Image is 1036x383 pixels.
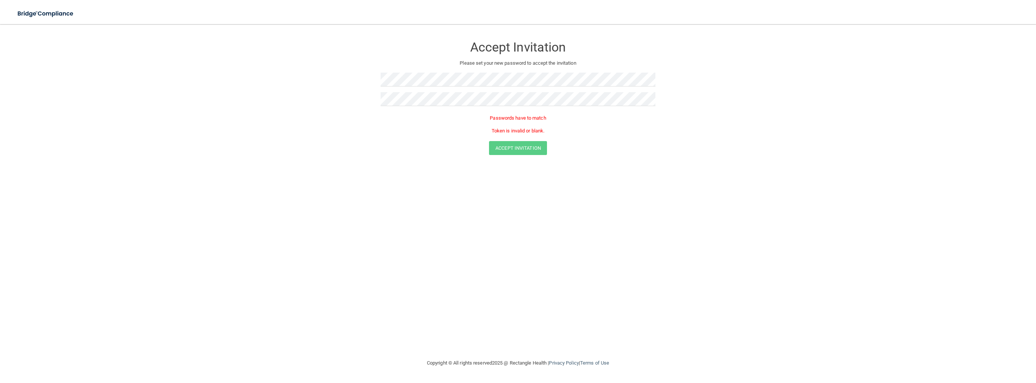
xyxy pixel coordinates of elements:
div: Copyright © All rights reserved 2025 @ Rectangle Health | | [381,351,655,375]
img: bridge_compliance_login_screen.278c3ca4.svg [11,6,81,21]
p: Please set your new password to accept the invitation [386,59,650,68]
a: Terms of Use [580,360,609,366]
a: Privacy Policy [549,360,579,366]
p: Passwords have to match [381,114,655,123]
button: Accept Invitation [489,141,547,155]
p: Token is invalid or blank. [381,126,655,135]
h3: Accept Invitation [381,40,655,54]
